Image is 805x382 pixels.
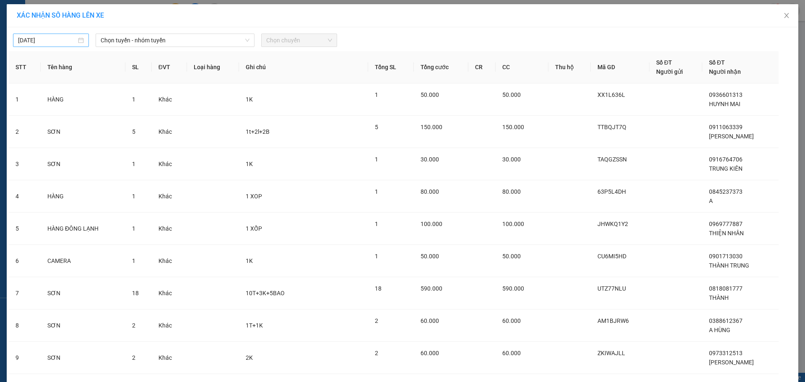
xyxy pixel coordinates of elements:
[132,128,135,135] span: 5
[709,156,743,163] span: 0916764706
[775,4,798,28] button: Close
[41,180,125,213] td: HÀNG
[246,354,253,361] span: 2K
[502,156,521,163] span: 30.000
[468,51,496,83] th: CR
[709,133,754,140] span: [PERSON_NAME]
[709,317,743,324] span: 0388612367
[9,213,41,245] td: 5
[41,277,125,309] td: SƠN
[246,322,263,329] span: 1T+1K
[368,51,414,83] th: Tổng SL
[246,161,253,167] span: 1K
[152,116,187,148] td: Khác
[414,51,468,83] th: Tổng cước
[239,51,368,83] th: Ghi chú
[656,59,672,66] span: Số ĐT
[246,290,285,296] span: 10T+3K+5BAO
[709,262,749,269] span: THÀNH TRUNG
[709,221,743,227] span: 0969777887
[132,225,135,232] span: 1
[502,285,524,292] span: 590.000
[17,11,104,19] span: XÁC NHẬN SỐ HÀNG LÊN XE
[502,253,521,260] span: 50.000
[597,91,625,98] span: XX1L636L
[421,156,439,163] span: 30.000
[597,124,626,130] span: TTBQJT7Q
[9,148,41,180] td: 3
[421,350,439,356] span: 60.000
[132,322,135,329] span: 2
[132,96,135,103] span: 1
[9,83,41,116] td: 1
[548,51,591,83] th: Thu hộ
[783,12,790,19] span: close
[421,285,442,292] span: 590.000
[9,277,41,309] td: 7
[496,51,548,83] th: CC
[656,68,683,75] span: Người gửi
[18,36,76,45] input: 15/09/2025
[502,188,521,195] span: 80.000
[709,91,743,98] span: 0936601313
[709,101,740,107] span: HUYNH MAI
[502,124,524,130] span: 150.000
[152,83,187,116] td: Khác
[421,124,442,130] span: 150.000
[41,342,125,374] td: SƠN
[597,156,627,163] span: TAQGZSSN
[597,253,626,260] span: CU6MI5HD
[502,317,521,324] span: 60.000
[709,197,713,204] span: A
[152,213,187,245] td: Khác
[375,350,378,356] span: 2
[597,285,626,292] span: UTZ77NLU
[709,294,729,301] span: THÀNH
[375,253,378,260] span: 1
[41,213,125,245] td: HÀNG ĐÔNG LẠNH
[597,221,628,227] span: JHWKQ1Y2
[597,317,629,324] span: AM1BJRW6
[375,91,378,98] span: 1
[246,128,270,135] span: 1t+2l+2B
[597,188,626,195] span: 63P5L4DH
[709,253,743,260] span: 0901713030
[502,91,521,98] span: 50.000
[375,221,378,227] span: 1
[132,354,135,361] span: 2
[41,116,125,148] td: SƠN
[41,245,125,277] td: CAMERA
[709,285,743,292] span: 0818081777
[125,51,152,83] th: SL
[41,148,125,180] td: SƠN
[152,342,187,374] td: Khác
[709,165,743,172] span: TRUNG KIÊN
[101,34,249,47] span: Chọn tuyến - nhóm tuyến
[421,221,442,227] span: 100.000
[9,51,41,83] th: STT
[246,257,253,264] span: 1K
[9,245,41,277] td: 6
[709,359,754,366] span: [PERSON_NAME]
[709,68,741,75] span: Người nhận
[421,253,439,260] span: 50.000
[187,51,239,83] th: Loại hàng
[246,193,262,200] span: 1 XOP
[375,317,378,324] span: 2
[597,350,625,356] span: ZKIWAJLL
[9,309,41,342] td: 8
[41,51,125,83] th: Tên hàng
[375,156,378,163] span: 1
[41,83,125,116] td: HÀNG
[132,290,139,296] span: 18
[709,327,730,333] span: A HÙNG
[152,180,187,213] td: Khác
[152,148,187,180] td: Khác
[709,188,743,195] span: 0845237373
[132,161,135,167] span: 1
[152,309,187,342] td: Khác
[502,350,521,356] span: 60.000
[9,342,41,374] td: 9
[41,309,125,342] td: SƠN
[9,116,41,148] td: 2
